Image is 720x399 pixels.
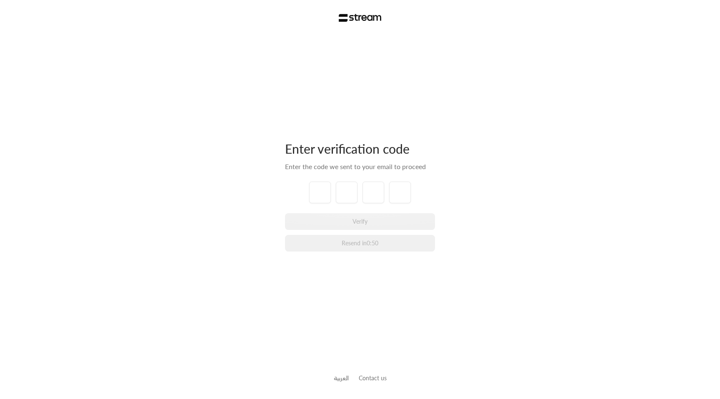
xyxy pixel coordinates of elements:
[285,162,435,172] div: Enter the code we sent to your email to proceed
[334,370,349,386] a: العربية
[359,374,387,382] a: Contact us
[285,141,435,157] div: Enter verification code
[339,14,382,22] img: Stream Logo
